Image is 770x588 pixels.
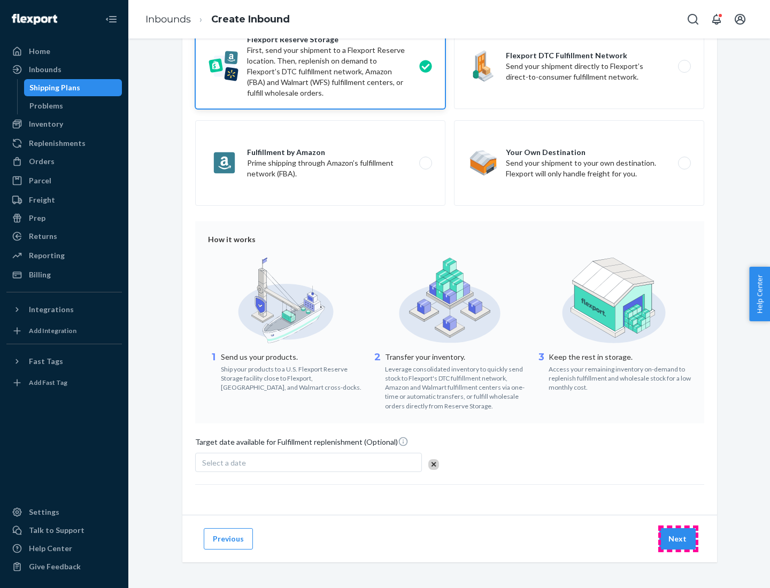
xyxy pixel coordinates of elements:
a: Inbounds [145,13,191,25]
button: Open notifications [706,9,727,30]
a: Parcel [6,172,122,189]
div: 1 [208,351,219,392]
p: Keep the rest in storage. [549,352,691,362]
div: Freight [29,195,55,205]
button: Next [659,528,696,550]
a: Billing [6,266,122,283]
a: Shipping Plans [24,79,122,96]
img: Flexport logo [12,14,57,25]
button: Integrations [6,301,122,318]
div: Billing [29,269,51,280]
div: Give Feedback [29,561,81,572]
div: How it works [208,234,691,245]
div: Leverage consolidated inventory to quickly send stock to Flexport's DTC fulfillment network, Amaz... [385,362,528,411]
a: Add Fast Tag [6,374,122,391]
div: Orders [29,156,55,167]
div: Home [29,46,50,57]
div: Inbounds [29,64,61,75]
div: Prep [29,213,45,223]
div: Shipping Plans [29,82,80,93]
a: Help Center [6,540,122,557]
a: Returns [6,228,122,245]
a: Inbounds [6,61,122,78]
div: Help Center [29,543,72,554]
a: Freight [6,191,122,208]
button: Fast Tags [6,353,122,370]
div: Reporting [29,250,65,261]
div: Access your remaining inventory on-demand to replenish fulfillment and wholesale stock for a low ... [549,362,691,392]
div: Returns [29,231,57,242]
span: Select a date [202,458,246,467]
button: Help Center [749,267,770,321]
div: Add Integration [29,326,76,335]
button: Give Feedback [6,558,122,575]
button: Previous [204,528,253,550]
div: Problems [29,100,63,111]
div: Parcel [29,175,51,186]
a: Create Inbound [211,13,290,25]
a: Talk to Support [6,522,122,539]
div: Settings [29,507,59,517]
div: 2 [372,351,383,411]
button: Open Search Box [682,9,704,30]
div: Integrations [29,304,74,315]
button: Close Navigation [101,9,122,30]
div: Fast Tags [29,356,63,367]
div: Talk to Support [29,525,84,536]
a: Prep [6,210,122,227]
div: 3 [536,351,546,392]
span: Target date available for Fulfillment replenishment (Optional) [195,436,409,452]
a: Add Integration [6,322,122,339]
a: Reporting [6,247,122,264]
p: Send us your products. [221,352,364,362]
ol: breadcrumbs [137,4,298,35]
a: Home [6,43,122,60]
a: Replenishments [6,135,122,152]
button: Open account menu [729,9,751,30]
a: Settings [6,504,122,521]
div: Add Fast Tag [29,378,67,387]
a: Problems [24,97,122,114]
p: Transfer your inventory. [385,352,528,362]
div: Ship your products to a U.S. Flexport Reserve Storage facility close to Flexport, [GEOGRAPHIC_DAT... [221,362,364,392]
div: Inventory [29,119,63,129]
a: Inventory [6,115,122,133]
a: Orders [6,153,122,170]
div: Replenishments [29,138,86,149]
